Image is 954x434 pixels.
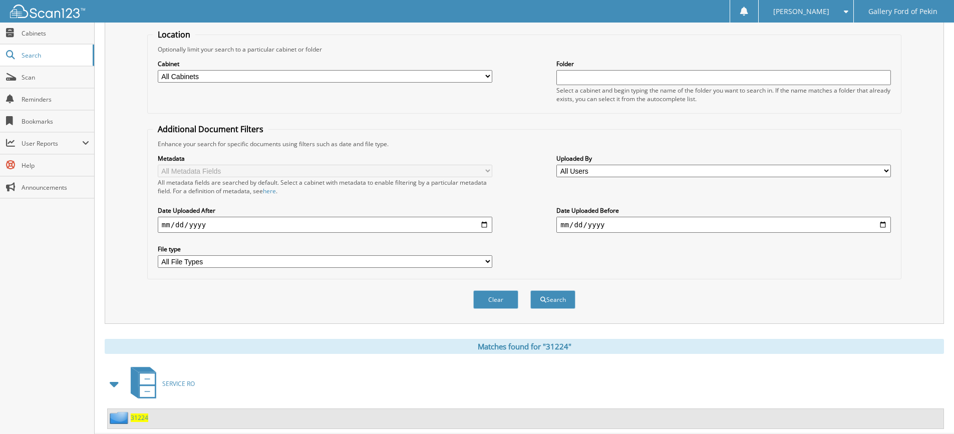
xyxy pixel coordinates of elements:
[556,154,891,163] label: Uploaded By
[22,95,89,104] span: Reminders
[158,154,492,163] label: Metadata
[158,206,492,215] label: Date Uploaded After
[105,339,944,354] div: Matches found for "31224"
[22,51,88,60] span: Search
[153,140,896,148] div: Enhance your search for specific documents using filters such as date and file type.
[556,206,891,215] label: Date Uploaded Before
[158,217,492,233] input: start
[153,124,268,135] legend: Additional Document Filters
[158,245,492,253] label: File type
[556,60,891,68] label: Folder
[530,290,575,309] button: Search
[22,139,82,148] span: User Reports
[263,187,276,195] a: here
[125,364,195,403] a: SERVICE RO
[162,379,195,388] span: SERVICE RO
[22,183,89,192] span: Announcements
[158,178,492,195] div: All metadata fields are searched by default. Select a cabinet with metadata to enable filtering b...
[868,9,937,15] span: Gallery Ford of Pekin
[153,45,896,54] div: Optionally limit your search to a particular cabinet or folder
[556,86,891,103] div: Select a cabinet and begin typing the name of the folder you want to search in. If the name match...
[22,29,89,38] span: Cabinets
[22,161,89,170] span: Help
[904,386,954,434] iframe: Chat Widget
[153,29,195,40] legend: Location
[158,60,492,68] label: Cabinet
[773,9,829,15] span: [PERSON_NAME]
[110,411,131,424] img: folder2.png
[556,217,891,233] input: end
[22,117,89,126] span: Bookmarks
[131,413,148,422] a: 31224
[22,73,89,82] span: Scan
[10,5,85,18] img: scan123-logo-white.svg
[473,290,518,309] button: Clear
